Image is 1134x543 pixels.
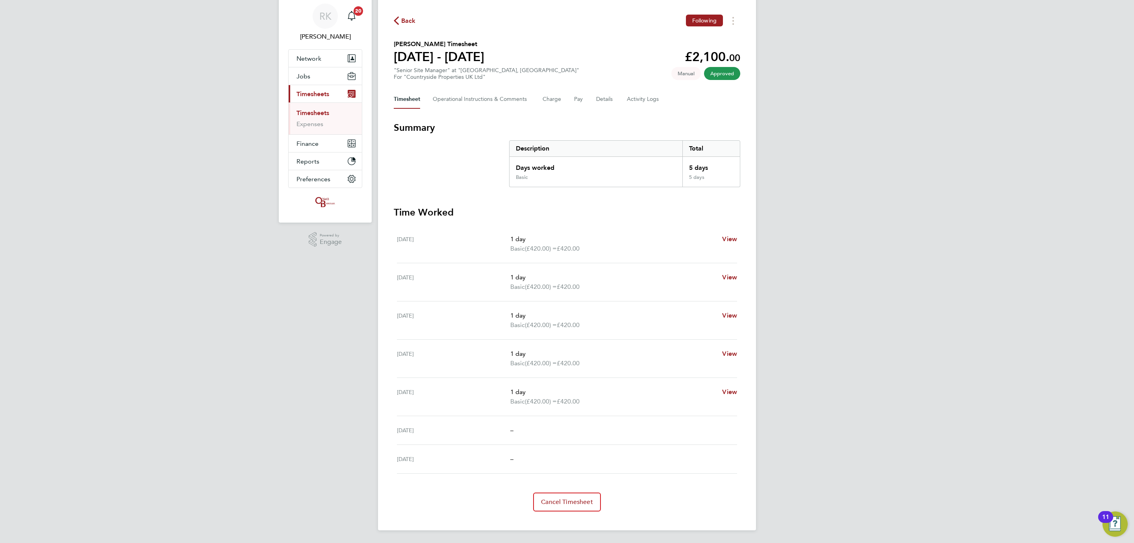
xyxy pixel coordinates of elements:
span: Reports [296,158,319,165]
h1: [DATE] - [DATE] [394,49,484,65]
span: £420.00 [557,321,580,329]
span: Basic [510,397,525,406]
div: Total [682,141,740,156]
span: Finance [296,140,319,147]
span: Back [401,16,416,26]
a: View [722,234,737,244]
a: Powered byEngage [309,232,342,247]
span: Powered by [320,232,342,239]
section: Timesheet [394,121,740,511]
button: Reports [289,152,362,170]
span: Cancel Timesheet [541,498,593,506]
p: 1 day [510,387,716,397]
span: Engage [320,239,342,245]
div: Summary [509,140,740,187]
div: 5 days [682,174,740,187]
a: RK[PERSON_NAME] [288,4,362,41]
span: Basic [510,282,525,292]
a: View [722,311,737,320]
button: Finance [289,135,362,152]
span: View [722,312,737,319]
p: 1 day [510,311,716,320]
span: £420.00 [557,245,580,252]
span: View [722,273,737,281]
div: [DATE] [397,311,510,330]
p: 1 day [510,234,716,244]
span: RK [319,11,332,21]
p: 1 day [510,273,716,282]
span: (£420.00) = [525,321,557,329]
div: 11 [1102,517,1109,527]
span: (£420.00) = [525,283,557,290]
img: oneillandbrennan-logo-retina.png [314,196,337,208]
button: Network [289,50,362,67]
div: [DATE] [397,234,510,253]
span: Basic [510,359,525,368]
p: 1 day [510,349,716,359]
span: Timesheets [296,90,329,98]
button: Details [596,90,614,109]
div: Basic [516,174,528,180]
span: 20 [354,6,363,16]
div: "Senior Site Manager" at "[GEOGRAPHIC_DATA], [GEOGRAPHIC_DATA]" [394,67,579,80]
span: Jobs [296,73,310,80]
button: Activity Logs [627,90,660,109]
span: Network [296,55,321,62]
span: £420.00 [557,398,580,405]
a: View [722,387,737,397]
button: Pay [574,90,584,109]
button: Following [686,15,723,26]
span: View [722,388,737,396]
div: [DATE] [397,273,510,292]
span: – [510,455,513,463]
button: Timesheet [394,90,420,109]
button: Timesheets [289,85,362,102]
span: 00 [729,52,740,63]
span: Basic [510,244,525,253]
span: £420.00 [557,283,580,290]
h3: Summary [394,121,740,134]
span: View [722,350,737,357]
button: Open Resource Center, 11 new notifications [1102,511,1128,537]
span: View [722,235,737,243]
button: Charge [543,90,561,109]
div: [DATE] [397,387,510,406]
div: [DATE] [397,349,510,368]
button: Preferences [289,170,362,188]
div: Days worked [510,157,682,174]
a: View [722,349,737,359]
span: – [510,426,513,434]
span: Reece Kershaw [288,32,362,41]
div: [DATE] [397,426,510,435]
span: This timesheet has been approved. [704,67,740,80]
button: Operational Instructions & Comments [433,90,530,109]
span: (£420.00) = [525,398,557,405]
a: Go to home page [288,196,362,208]
button: Back [394,16,416,26]
div: Timesheets [289,102,362,134]
span: Preferences [296,175,330,183]
button: Timesheets Menu [726,15,740,27]
button: Jobs [289,67,362,85]
span: Basic [510,320,525,330]
div: For "Countryside Properties UK Ltd" [394,74,579,80]
span: Following [692,17,717,24]
button: Cancel Timesheet [533,493,601,511]
div: [DATE] [397,454,510,464]
a: 20 [344,4,359,29]
span: £420.00 [557,359,580,367]
div: Description [510,141,682,156]
span: This timesheet was manually created. [671,67,701,80]
h3: Time Worked [394,206,740,219]
span: (£420.00) = [525,359,557,367]
h2: [PERSON_NAME] Timesheet [394,39,484,49]
a: Timesheets [296,109,329,117]
span: (£420.00) = [525,245,557,252]
a: Expenses [296,120,323,128]
a: View [722,273,737,282]
div: 5 days [682,157,740,174]
app-decimal: £2,100. [685,49,740,64]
